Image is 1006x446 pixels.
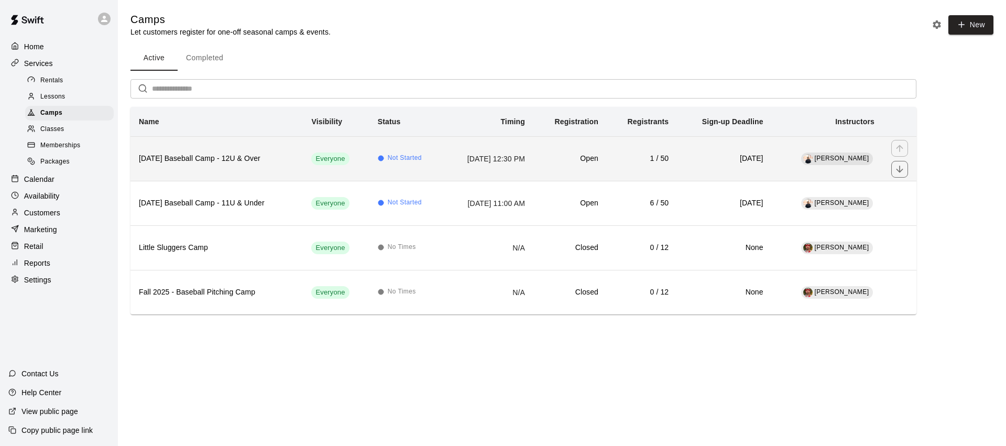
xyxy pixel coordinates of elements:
a: Retail [8,238,110,254]
div: Reports [8,255,110,271]
td: [DATE] 11:00 AM [443,181,533,225]
span: [PERSON_NAME] [815,199,869,206]
h6: Little Sluggers Camp [139,242,294,254]
p: Availability [24,191,60,201]
div: This service is visible to all of your customers [311,197,349,210]
img: Dom Denicola [803,199,813,208]
span: Camps [40,108,62,118]
td: N/A [443,225,533,270]
a: Rentals [25,72,118,89]
b: Sign-up Deadline [702,117,763,126]
a: Packages [25,154,118,170]
span: Not Started [388,198,422,208]
span: Classes [40,124,64,135]
div: Camps [25,106,114,121]
b: Timing [500,117,525,126]
span: Everyone [311,154,349,164]
h6: Open [542,153,598,165]
a: Services [8,56,110,71]
b: Name [139,117,159,126]
span: [PERSON_NAME] [815,288,869,296]
span: No Times [388,287,416,297]
p: View public page [21,406,78,417]
h6: [DATE] [685,198,763,209]
span: Everyone [311,199,349,209]
p: Settings [24,275,51,285]
h5: Camps [130,13,331,27]
span: Memberships [40,140,80,151]
b: Visibility [311,117,342,126]
button: Completed [178,46,232,71]
a: Memberships [25,138,118,154]
img: Dom Denicola [803,154,813,164]
span: No Times [388,242,416,253]
h6: Open [542,198,598,209]
div: Rentals [25,73,114,88]
span: Everyone [311,243,349,253]
div: Classes [25,122,114,137]
b: Registration [555,117,598,126]
button: New [948,15,993,35]
p: Reports [24,258,50,268]
p: Customers [24,208,60,218]
span: [PERSON_NAME] [815,155,869,162]
p: Contact Us [21,368,59,379]
a: New [945,20,993,29]
p: Calendar [24,174,54,184]
span: Rentals [40,75,63,86]
div: Memberships [25,138,114,153]
a: Availability [8,188,110,204]
h6: None [685,287,763,298]
p: Services [24,58,53,69]
span: Not Started [388,153,422,164]
b: Instructors [835,117,874,126]
p: Help Center [21,387,61,398]
h6: [DATE] [685,153,763,165]
div: This service is visible to all of your customers [311,286,349,299]
span: Lessons [40,92,65,102]
p: Marketing [24,224,57,235]
a: Settings [8,272,110,288]
span: Everyone [311,288,349,298]
div: Lessons [25,90,114,104]
div: This service is visible to all of your customers [311,242,349,254]
h6: 1 / 50 [615,153,669,165]
h6: Closed [542,242,598,254]
h6: Closed [542,287,598,298]
td: [DATE] 12:30 PM [443,136,533,181]
p: Copy public page link [21,425,93,436]
a: Camps [25,105,118,122]
button: Active [130,46,178,71]
button: Camp settings [929,17,945,32]
td: N/A [443,270,533,314]
div: Packages [25,155,114,169]
h6: Fall 2025 - Baseball Pitching Camp [139,287,294,298]
span: Packages [40,157,70,167]
button: move item down [891,161,908,178]
a: Marketing [8,222,110,237]
b: Status [378,117,401,126]
b: Registrants [628,117,669,126]
span: [PERSON_NAME] [815,244,869,251]
table: simple table [130,107,916,314]
h6: 0 / 12 [615,242,669,254]
img: Bryan Farrington [803,243,813,253]
h6: 0 / 12 [615,287,669,298]
img: Bryan Farrington [803,288,813,297]
a: Classes [25,122,118,138]
p: Home [24,41,44,52]
a: Customers [8,205,110,221]
a: Home [8,39,110,55]
a: Calendar [8,171,110,187]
